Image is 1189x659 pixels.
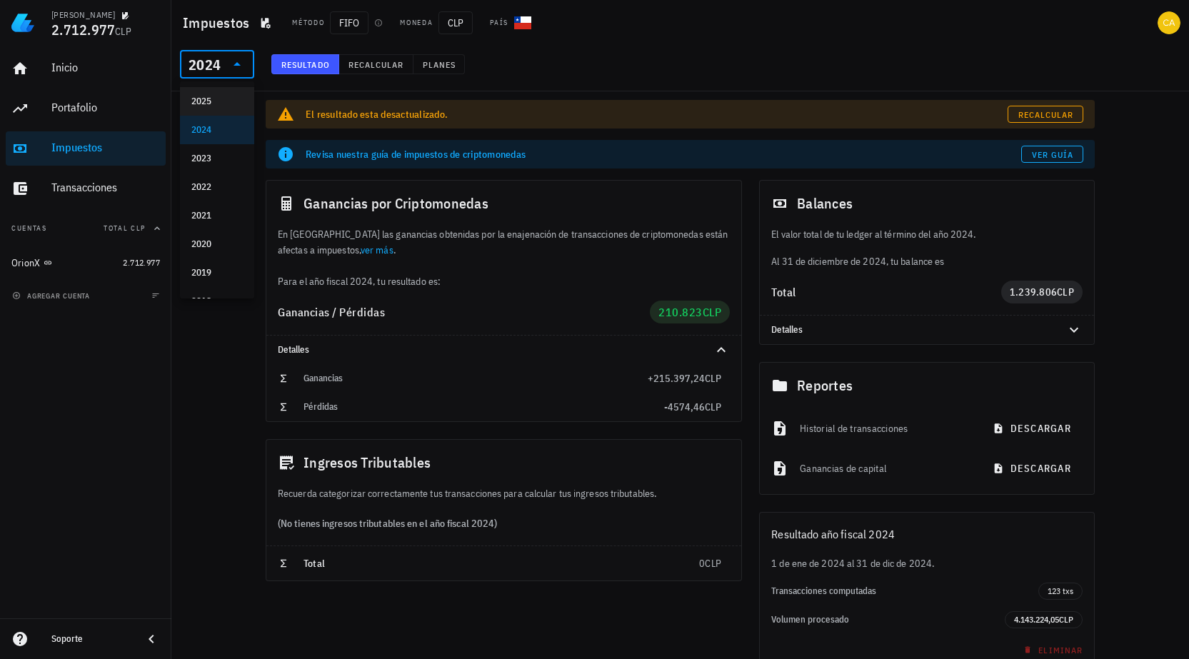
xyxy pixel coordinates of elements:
[266,501,741,545] div: (No tienes ingresos tributables en el año fiscal 2024)
[271,54,339,74] button: Resultado
[266,486,741,501] div: Recuerda categorizar correctamente tus transacciones para calcular tus ingresos tributables.
[266,181,741,226] div: Ganancias por Criptomonedas
[183,11,255,34] h1: Impuestos
[266,226,741,289] div: En [GEOGRAPHIC_DATA] las ganancias obtenidas por la enajenación de transacciones de criptomonedas...
[1020,645,1083,655] span: Eliminar
[1059,614,1073,625] span: CLP
[664,401,705,413] span: -4574,46
[180,50,254,79] div: 2024
[490,17,508,29] div: País
[303,557,325,570] span: Total
[760,226,1094,269] div: Al 31 de diciembre de 2024, tu balance es
[115,25,131,38] span: CLP
[760,513,1094,555] div: Resultado año fiscal 2024
[11,257,41,269] div: OrionX
[11,11,34,34] img: LedgiFi
[995,422,1071,435] span: descargar
[191,153,243,164] div: 2023
[6,171,166,206] a: Transacciones
[123,257,160,268] span: 2.712.977
[361,243,393,256] a: ver más
[984,456,1083,481] button: descargar
[1021,146,1083,163] a: Ver guía
[9,288,96,303] button: agregar cuenta
[771,286,1001,298] div: Total
[191,210,243,221] div: 2021
[104,223,146,233] span: Total CLP
[266,440,741,486] div: Ingresos Tributables
[760,316,1094,344] div: Detalles
[658,305,703,319] span: 210.823
[191,181,243,193] div: 2022
[1018,109,1074,120] span: Recalcular
[422,59,456,70] span: Planes
[278,344,696,356] div: Detalles
[191,96,243,107] div: 2025
[306,147,1021,161] div: Revisa nuestra guía de impuestos de criptomonedas
[1048,583,1073,599] span: 123 txs
[413,54,466,74] button: Planes
[703,305,722,319] span: CLP
[51,633,131,645] div: Soporte
[760,555,1094,571] div: 1 de ene de 2024 al 31 de dic de 2024.
[1008,106,1083,123] a: Recalcular
[400,17,433,29] div: Moneda
[191,124,243,136] div: 2024
[760,181,1094,226] div: Balances
[191,296,243,307] div: 2018
[189,58,221,72] div: 2024
[1057,286,1074,298] span: CLP
[278,305,385,319] span: Ganancias / Pérdidas
[438,11,473,34] span: CLP
[330,11,368,34] span: FIFO
[51,141,160,154] div: Impuestos
[6,246,166,280] a: OrionX 2.712.977
[995,462,1071,475] span: descargar
[339,54,413,74] button: Recalcular
[648,372,705,385] span: +215.397,24
[51,101,160,114] div: Portafolio
[760,363,1094,408] div: Reportes
[51,61,160,74] div: Inicio
[771,324,1048,336] div: Detalles
[705,557,721,570] span: CLP
[266,336,741,364] div: Detalles
[705,372,721,385] span: CLP
[800,453,972,484] div: Ganancias de capital
[514,14,531,31] div: CL-icon
[292,17,324,29] div: Método
[6,51,166,86] a: Inicio
[306,107,1008,121] div: El resultado esta desactualizado.
[51,9,115,21] div: [PERSON_NAME]
[15,291,90,301] span: agregar cuenta
[6,131,166,166] a: Impuestos
[771,226,1083,242] p: El valor total de tu ledger al término del año 2024.
[303,401,664,413] div: Pérdidas
[984,416,1083,441] button: descargar
[1014,614,1059,625] span: 4.143.224,05
[1010,286,1057,298] span: 1.239.806
[705,401,721,413] span: CLP
[6,91,166,126] a: Portafolio
[191,267,243,278] div: 2019
[771,614,1005,625] div: Volumen procesado
[771,585,1038,597] div: Transacciones computadas
[191,238,243,250] div: 2020
[303,373,648,384] div: Ganancias
[1158,11,1180,34] div: avatar
[51,20,115,39] span: 2.712.977
[51,181,160,194] div: Transacciones
[281,59,330,70] span: Resultado
[348,59,404,70] span: Recalcular
[699,557,705,570] span: 0
[6,211,166,246] button: CuentasTotal CLP
[800,413,972,444] div: Historial de transacciones
[1031,149,1074,160] span: Ver guía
